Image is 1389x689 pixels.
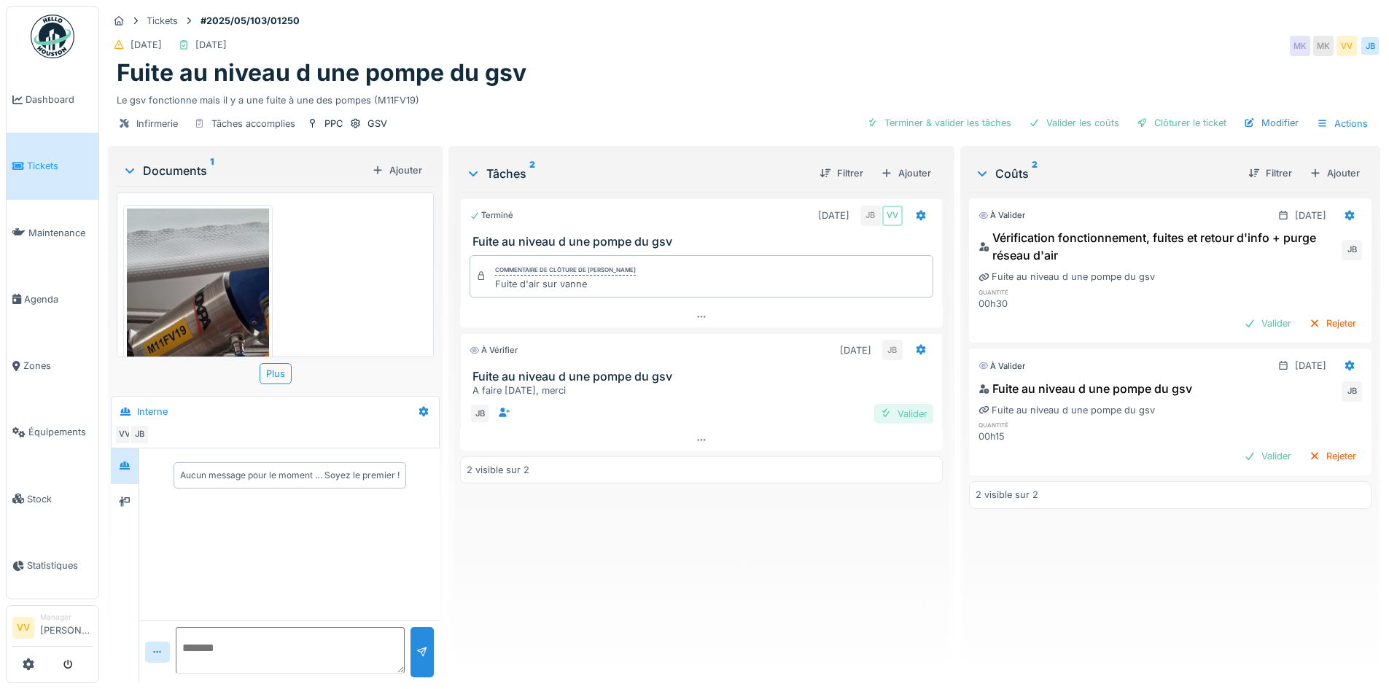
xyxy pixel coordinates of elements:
div: Tâches [466,165,807,182]
div: Vérification fonctionnement, fuites et retour d'info + purge réseau d'air [978,229,1339,264]
div: Fuite au niveau d une pompe du gsv [978,270,1155,284]
div: PPC [324,117,343,131]
a: Agenda [7,266,98,332]
div: [DATE] [818,209,849,222]
div: 00h30 [978,297,1103,311]
div: Rejeter [1303,314,1362,333]
div: Ajouter [875,163,937,183]
div: Commentaire de clôture de [PERSON_NAME] [495,265,636,276]
div: JB [1342,240,1362,260]
a: Dashboard [7,66,98,133]
div: [DATE] [1295,209,1326,222]
span: Équipements [28,425,93,439]
div: VV [1337,36,1357,56]
div: JB [470,403,490,424]
div: [DATE] [1295,359,1326,373]
span: Agenda [24,292,93,306]
img: t0mom52x11al0rnq4oq1k43h1le8 [127,209,269,516]
div: Rejeter [1303,446,1362,466]
div: Tickets [147,14,178,28]
div: Interne [137,405,168,419]
div: A faire [DATE], merci [472,384,935,397]
sup: 2 [529,165,535,182]
div: MK [1313,36,1334,56]
div: Fuite d'air sur vanne [495,277,636,291]
a: Statistiques [7,532,98,599]
div: Infirmerie [136,117,178,131]
sup: 2 [1032,165,1038,182]
div: Valider [874,404,933,424]
div: Filtrer [1242,163,1298,183]
strong: #2025/05/103/01250 [195,14,306,28]
div: Coûts [975,165,1237,182]
div: Filtrer [814,163,869,183]
div: Documents [122,162,366,179]
div: JB [129,424,149,445]
div: MK [1290,36,1310,56]
div: [DATE] [195,38,227,52]
div: Ajouter [1304,163,1366,183]
div: Modifier [1238,113,1304,133]
a: Stock [7,466,98,532]
div: À valider [978,360,1025,373]
span: Stock [27,492,93,506]
div: Le gsv fonctionne mais il y a une fuite à une des pompes (M11FV19) [117,87,1372,107]
div: VV [882,206,903,226]
h3: Fuite au niveau d une pompe du gsv [472,235,935,249]
div: JB [860,206,881,226]
img: Badge_color-CXgf-gQk.svg [31,15,74,58]
div: Valider [1238,446,1297,466]
li: VV [12,617,34,639]
div: Valider [1238,314,1297,333]
div: 2 visible sur 2 [976,488,1038,502]
div: JB [882,340,903,360]
div: Fuite au niveau d une pompe du gsv [978,403,1155,417]
h3: Fuite au niveau d une pompe du gsv [472,370,935,384]
div: Ajouter [366,160,428,180]
h6: quantité [978,287,1103,297]
a: VV Manager[PERSON_NAME] [12,612,93,647]
div: JB [1360,36,1380,56]
a: Zones [7,332,98,399]
a: Équipements [7,399,98,465]
div: Fuite au niveau d une pompe du gsv [978,380,1192,397]
div: Terminer & valider les tâches [861,113,1017,133]
div: 00h15 [978,429,1103,443]
div: JB [1342,381,1362,402]
div: À valider [978,209,1025,222]
div: À vérifier [470,344,518,357]
div: 2 visible sur 2 [467,463,529,477]
div: VV [114,424,135,445]
div: Plus [260,363,292,384]
span: Tickets [27,159,93,173]
h6: quantité [978,420,1103,429]
a: Maintenance [7,200,98,266]
span: Zones [23,359,93,373]
div: GSV [367,117,387,131]
div: [DATE] [840,343,871,357]
li: [PERSON_NAME] [40,612,93,643]
div: Terminé [470,209,513,222]
span: Statistiques [27,558,93,572]
span: Dashboard [26,93,93,106]
div: Tâches accomplies [211,117,295,131]
div: Actions [1310,113,1374,134]
div: Manager [40,612,93,623]
sup: 1 [210,162,214,179]
span: Maintenance [28,226,93,240]
a: Tickets [7,133,98,199]
div: Aucun message pour le moment … Soyez le premier ! [180,469,400,482]
div: [DATE] [131,38,162,52]
div: Valider les coûts [1023,113,1125,133]
h1: Fuite au niveau d une pompe du gsv [117,59,526,87]
div: Clôturer le ticket [1131,113,1232,133]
